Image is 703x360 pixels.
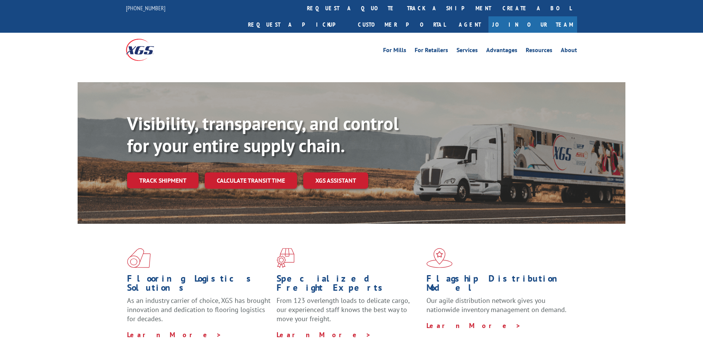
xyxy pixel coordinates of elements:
a: [PHONE_NUMBER] [126,4,165,12]
a: Track shipment [127,172,199,188]
a: Learn More > [426,321,521,330]
h1: Flooring Logistics Solutions [127,274,271,296]
a: Learn More > [127,330,222,339]
img: xgs-icon-focused-on-flooring-red [277,248,294,268]
a: Customer Portal [352,16,451,33]
a: Request a pickup [242,16,352,33]
a: For Mills [383,47,406,56]
a: Learn More > [277,330,371,339]
span: Our agile distribution network gives you nationwide inventory management on demand. [426,296,566,314]
h1: Specialized Freight Experts [277,274,420,296]
a: Services [456,47,478,56]
h1: Flagship Distribution Model [426,274,570,296]
a: Resources [526,47,552,56]
a: Calculate transit time [205,172,297,189]
a: Join Our Team [488,16,577,33]
a: For Retailers [415,47,448,56]
a: XGS ASSISTANT [303,172,368,189]
p: From 123 overlength loads to delicate cargo, our experienced staff knows the best way to move you... [277,296,420,330]
a: Agent [451,16,488,33]
img: xgs-icon-total-supply-chain-intelligence-red [127,248,151,268]
span: As an industry carrier of choice, XGS has brought innovation and dedication to flooring logistics... [127,296,270,323]
img: xgs-icon-flagship-distribution-model-red [426,248,453,268]
a: Advantages [486,47,517,56]
b: Visibility, transparency, and control for your entire supply chain. [127,112,399,157]
a: About [561,47,577,56]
